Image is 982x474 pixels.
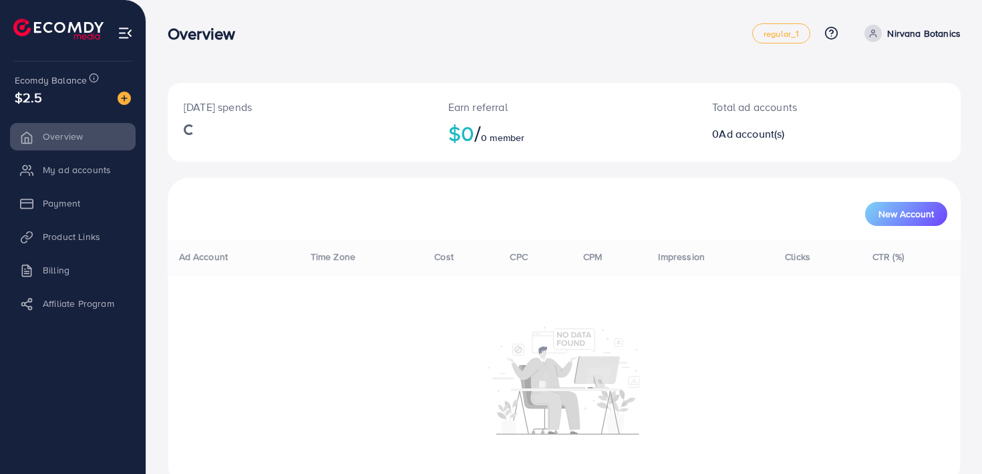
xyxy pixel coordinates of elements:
[448,99,681,115] p: Earn referral
[15,88,43,107] span: $2.5
[474,118,481,148] span: /
[712,99,878,115] p: Total ad accounts
[118,92,131,105] img: image
[719,126,784,141] span: Ad account(s)
[168,24,246,43] h3: Overview
[878,209,934,219] span: New Account
[481,131,524,144] span: 0 member
[448,120,681,146] h2: $0
[712,128,878,140] h2: 0
[865,202,947,226] button: New Account
[184,99,416,115] p: [DATE] spends
[752,23,810,43] a: regular_1
[887,25,961,41] p: Nirvana Botanics
[13,19,104,39] img: logo
[118,25,133,41] img: menu
[859,25,961,42] a: Nirvana Botanics
[15,74,87,87] span: Ecomdy Balance
[764,29,799,38] span: regular_1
